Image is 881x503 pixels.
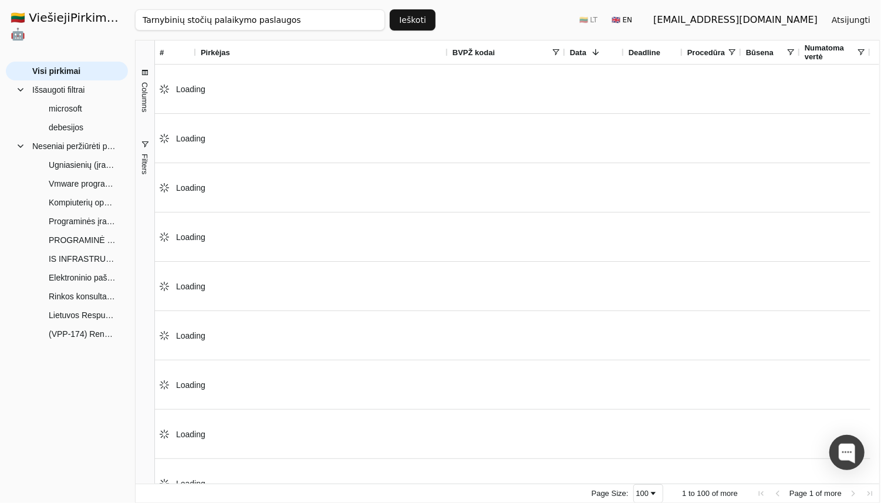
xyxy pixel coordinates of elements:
div: 100 [636,489,649,498]
span: Visi pirkimai [32,62,80,80]
span: Išsaugoti filtrai [32,81,85,99]
div: First Page [757,489,766,498]
span: PROGRAMINĖ ĮRANGA [49,231,116,249]
span: Elektroninio pašto apsaugos įrenginio gamintojo palaikymo pratęsimas (Skelbiama apklausa) [49,269,116,286]
button: Ieškoti [390,9,436,31]
button: Atsijungti [822,9,880,31]
div: Page Size: [592,489,629,498]
span: IS INFRASTRUKTŪROS PLĖTIMAS PAPILDOMAIS TARNYBINIŲ STOČIŲ RESURSAIS NR. 7361/2025/ITPC [49,250,116,268]
span: Kompiuterių operacinių sistemų programinės įrangos ir kiti PĮ paketai (skelbiama apklausa) PL-346 [49,194,116,211]
span: Loading [176,183,205,193]
div: Next Page [849,489,858,498]
span: debesijos [49,119,83,136]
span: Loading [176,282,205,291]
span: Lietuvos Respublikos Seimo komitetų ir komisijų posėdžių salių konferencinė įranga [49,306,116,324]
span: Rinkos konsultacija dėl Tikrinimų valdymo sistemos (KOMANDORAS) atnaujinimo bei priežiūros ir pal... [49,288,116,305]
span: Būsena [746,48,774,57]
span: Ugniasienių (įrangos) pirkimas (PPR-858) [49,156,116,174]
span: Procedūra [687,48,725,57]
span: of [816,489,822,498]
span: Loading [176,479,205,488]
span: Deadline [629,48,660,57]
span: Numatoma vertė [805,43,856,61]
span: (VPP-174) Renginių organizavimo paslaugos [49,325,116,343]
span: Loading [176,134,205,143]
span: of [712,489,718,498]
span: 1 [809,489,814,498]
div: Page Size [633,484,664,503]
span: Loading [176,85,205,94]
strong: .AI [117,11,136,25]
span: Pirkėjas [201,48,230,57]
span: 1 [682,489,686,498]
span: 100 [697,489,710,498]
span: Loading [176,430,205,439]
span: more [720,489,738,498]
div: Last Page [865,489,875,498]
button: 🇬🇧 EN [605,11,639,29]
span: Page [789,489,807,498]
span: more [824,489,842,498]
span: Loading [176,232,205,242]
span: to [688,489,695,498]
span: Neseniai peržiūrėti pirkimai [32,137,116,155]
span: Vmware programinės įrangos palaikymo paslaugos [49,175,116,193]
span: Loading [176,331,205,340]
span: Filters [140,154,149,174]
span: microsoft [49,100,82,117]
span: Data [570,48,586,57]
span: Programinės įrangos nuomos paslaugos [49,212,116,230]
span: # [160,48,164,57]
input: Greita paieška... [135,9,385,31]
div: Previous Page [773,489,782,498]
div: [EMAIL_ADDRESS][DOMAIN_NAME] [653,13,818,27]
span: Columns [140,82,149,112]
span: Loading [176,380,205,390]
span: BVPŽ kodai [453,48,495,57]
